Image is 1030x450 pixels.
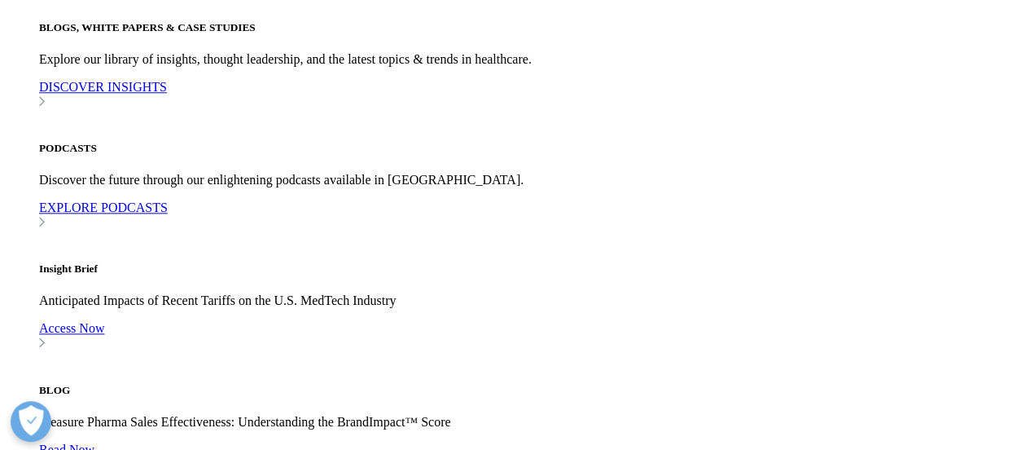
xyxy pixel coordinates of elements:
[39,293,1023,308] p: Anticipated Impacts of Recent Tariffs on the U.S. MedTech Industry
[39,80,1023,109] a: DISCOVER INSIGHTS
[39,415,1023,430] p: Measure Pharma Sales Effectiveness: Understanding the BrandImpact™ Score
[39,201,1023,230] a: EXPLORE PODCASTS
[39,142,1023,155] h5: PODCASTS
[39,262,1023,276] h5: Insight Brief
[39,52,1023,67] p: Explore our library of insights, thought leadership, and the latest topics & trends in healthcare.
[39,21,1023,34] h5: BLOGS, WHITE PAPERS & CASE STUDIES
[39,321,1023,351] a: Access Now
[11,401,51,442] button: 優先設定センターを開く
[39,384,1023,397] h5: BLOG
[39,173,1023,187] p: Discover the future through our enlightening podcasts available in [GEOGRAPHIC_DATA].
